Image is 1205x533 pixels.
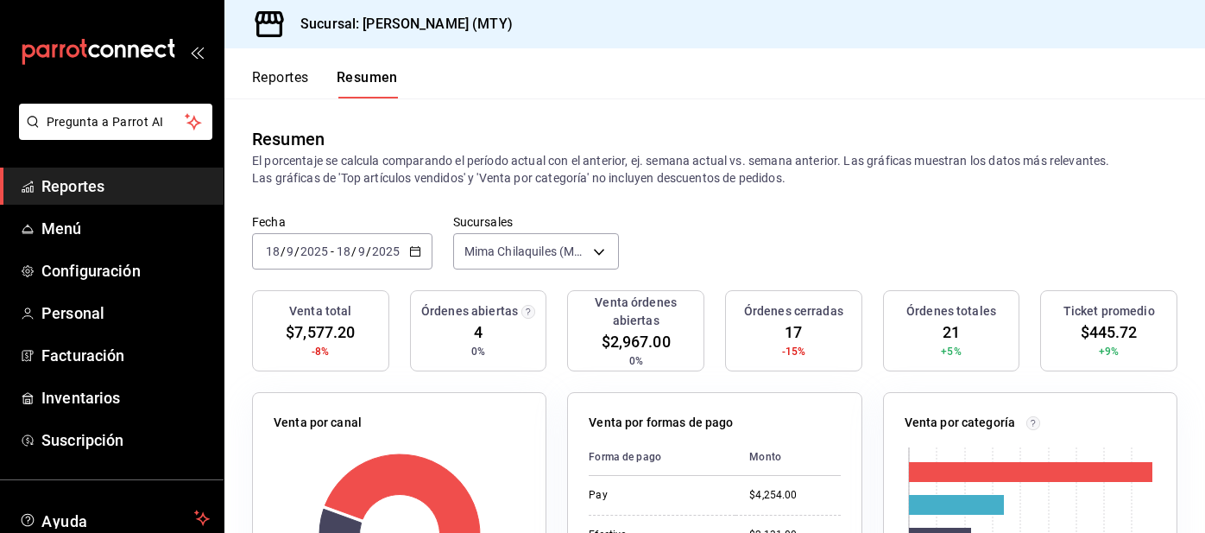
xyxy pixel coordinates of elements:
input: -- [265,244,281,258]
p: Venta por categoría [905,414,1016,432]
button: Resumen [337,69,398,98]
span: -15% [782,344,806,359]
h3: Sucursal: [PERSON_NAME] (MTY) [287,14,513,35]
div: $4,254.00 [749,488,840,503]
span: Pregunta a Parrot AI [47,113,186,131]
span: 21 [943,320,960,344]
span: - [331,244,334,258]
h3: Órdenes abiertas [421,302,518,320]
input: ---- [300,244,329,258]
input: -- [286,244,294,258]
span: / [366,244,371,258]
span: Menú [41,217,210,240]
label: Sucursales [453,216,619,228]
div: navigation tabs [252,69,398,98]
span: 17 [785,320,802,344]
div: Pay [589,488,722,503]
span: $7,577.20 [286,320,355,344]
span: / [281,244,286,258]
input: -- [357,244,366,258]
div: Resumen [252,126,325,152]
p: Venta por canal [274,414,362,432]
h3: Ticket promedio [1063,302,1155,320]
input: -- [336,244,351,258]
th: Forma de pago [589,439,735,476]
span: Mima Chilaquiles (MTY) [464,243,587,260]
span: +9% [1099,344,1119,359]
h3: Venta total [289,302,351,320]
span: +5% [941,344,961,359]
span: $2,967.00 [602,330,671,353]
span: Facturación [41,344,210,367]
span: Reportes [41,174,210,198]
span: Ayuda [41,508,187,529]
h3: Venta órdenes abiertas [575,294,697,330]
input: ---- [371,244,401,258]
span: / [294,244,300,258]
p: El porcentaje se calcula comparando el período actual con el anterior, ej. semana actual vs. sema... [252,152,1177,187]
th: Monto [735,439,840,476]
h3: Órdenes totales [906,302,996,320]
label: Fecha [252,216,432,228]
span: Suscripción [41,428,210,452]
span: 0% [629,353,643,369]
span: Configuración [41,259,210,282]
p: Venta por formas de pago [589,414,733,432]
button: open_drawer_menu [190,45,204,59]
span: 4 [474,320,483,344]
span: Inventarios [41,386,210,409]
h3: Órdenes cerradas [744,302,843,320]
a: Pregunta a Parrot AI [12,125,212,143]
span: Personal [41,301,210,325]
button: Pregunta a Parrot AI [19,104,212,140]
button: Reportes [252,69,309,98]
span: / [351,244,356,258]
span: -8% [312,344,329,359]
span: $445.72 [1081,320,1138,344]
span: 0% [471,344,485,359]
